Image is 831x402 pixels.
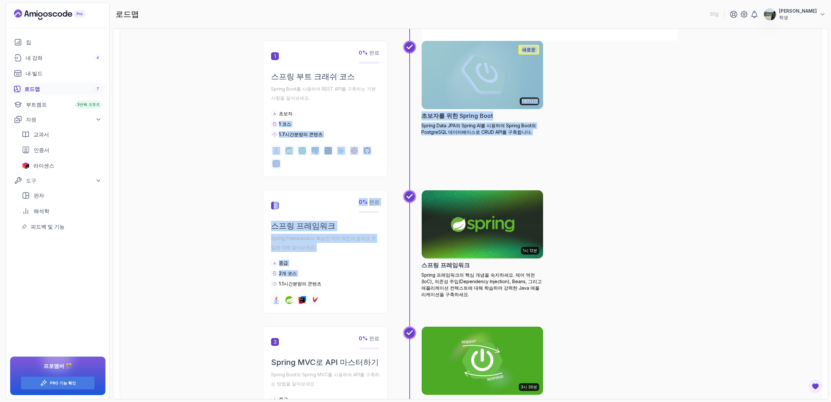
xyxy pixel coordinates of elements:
[274,202,277,209] font: 2
[10,175,105,186] button: 도구
[26,39,31,45] font: 집
[362,335,368,342] font: %
[279,270,286,276] font: 2개
[271,86,376,101] font: Spring Boot를 사용하여 REST API를 구축하는 기본 사항을 알아보세요.
[18,220,105,233] a: 피드백
[324,147,332,155] img: 터미널 로고
[31,223,65,230] font: 피드백 및 기능
[808,379,823,394] button: 피드백 버튼 열기
[422,190,543,258] img: Spring Framework 카드
[24,86,40,92] font: 로드맵
[10,82,105,95] a: 로드맵
[26,116,36,123] font: 자원
[116,9,139,19] font: 로드맵
[359,199,362,205] font: 0
[18,189,105,202] a: 판자
[369,49,379,56] font: 완료
[294,132,323,137] font: 분량의 콘텐츠
[26,177,36,184] font: 도구
[18,205,105,218] a: 해석학
[18,128,105,141] a: 교과서
[522,99,537,104] font: 1.67시간
[523,248,537,253] font: 1시 12분
[10,36,105,49] a: 집
[298,296,306,304] img: 인텔리제이 로고
[285,296,293,304] img: 봄 로고
[271,235,376,250] font: Spring Framework의 핵심인 제어 역전과 종속성 주입에 대해 알아보세요.
[362,49,368,56] font: %
[271,221,335,231] font: 스프링 프레임워크
[421,112,493,119] font: 초보자를 위한 Spring Boot
[271,358,379,367] font: Spring MVC로 API 마스터하기
[779,15,788,20] font: 학생
[359,49,362,56] font: 0
[271,72,355,81] font: 스프링 부트 크래쉬 코스
[350,147,358,155] img: git 로고
[96,55,99,60] span: 4
[422,41,543,109] img: 초보자를 위한 Spring Boot 카드
[22,162,30,169] img: 제트브레인스 아이콘
[34,208,49,214] font: 해석학
[34,147,49,153] font: 인증서
[298,147,306,155] img: 스프링부트 로고
[77,102,100,107] font: 3번째 코호트
[337,147,345,155] img: AI 로고
[359,335,362,342] font: 0
[10,98,105,111] a: 부트캠프
[522,47,536,52] font: 새로운
[274,339,277,345] font: 3
[96,86,99,92] span: 7
[26,70,43,77] font: 내 빌드
[279,121,281,127] font: 1
[26,101,47,108] font: 부트캠프
[521,384,537,389] font: 3시 30분
[10,67,105,80] a: 빌드
[26,55,43,61] font: 내 강좌
[363,147,371,155] img: 깃허브 로고
[18,144,105,157] a: 인증서
[279,396,288,402] font: 중급
[763,8,826,21] button: 사용자 프로필 이미지[PERSON_NAME]학생
[279,281,293,286] font: 1.1시간
[421,272,542,297] font: Spring 프레임워크의 핵심 개념을 숙지하세요. 제어 역전(IoC), 의존성 주입(Dependency Injection), Beans, 그리고 애플리케이션 컨텍스트에 대해 ...
[274,53,276,59] font: 1
[10,51,105,64] a: 행동
[421,190,543,298] a: Spring Framework 카드1시 12분스프링 프레임워크Spring 프레임워크의 핵심 개념을 숙지하세요. 제어 역전(IoC), 의존성 주입(Dependency Injec...
[10,114,105,125] button: 자원
[421,41,543,135] a: 초보자를 위한 Spring Boot 카드1.67시간새로운초보자를 위한 Spring BootSpring Data JPA와 Spring AI를 사용하여 Spring Boot와 P...
[311,147,319,155] img: 포스트그레스 로고
[34,192,44,199] font: 판자
[279,260,288,266] font: 중급
[271,372,379,386] font: Spring Boot와 Spring MVC를 사용하여 API를 구축하는 방법을 알아보세요
[779,8,817,14] font: [PERSON_NAME]
[421,262,470,269] font: 스프링 프레임워크
[272,296,280,304] img: 자바 로고
[369,335,379,342] font: 완료
[422,327,543,395] img: Spring Boot 카드를 사용하여 API 빌드
[18,159,105,172] a: 라이센스
[50,381,76,386] a: PRO 기능 확인
[272,147,280,155] img: 자바 로고
[369,199,379,205] font: 완료
[33,162,54,169] font: 라이센스
[764,8,776,20] img: 사용자 프로필 이미지
[285,147,293,155] img: 봄 로고
[50,381,76,385] font: PRO 기능 확인
[279,111,292,116] font: 초보자
[421,123,536,135] font: Spring Data JPA와 Spring AI를 사용하여 Spring Boot와 PostgreSQL 데이터베이스로 CRUD API를 구축합니다.
[714,11,719,17] font: 점
[279,132,294,137] font: 1.7시간
[311,296,319,304] img: 메이븐 로고
[362,199,368,205] font: %
[272,160,280,168] img: chatgpt 로고
[282,121,291,127] font: 코스
[288,270,297,276] font: 코스
[710,11,714,17] font: 51
[33,131,49,138] font: 교과서
[293,281,321,286] font: 분량의 콘텐츠
[21,376,95,390] button: PRO 기능 확인
[14,9,100,20] a: 랜딩 페이지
